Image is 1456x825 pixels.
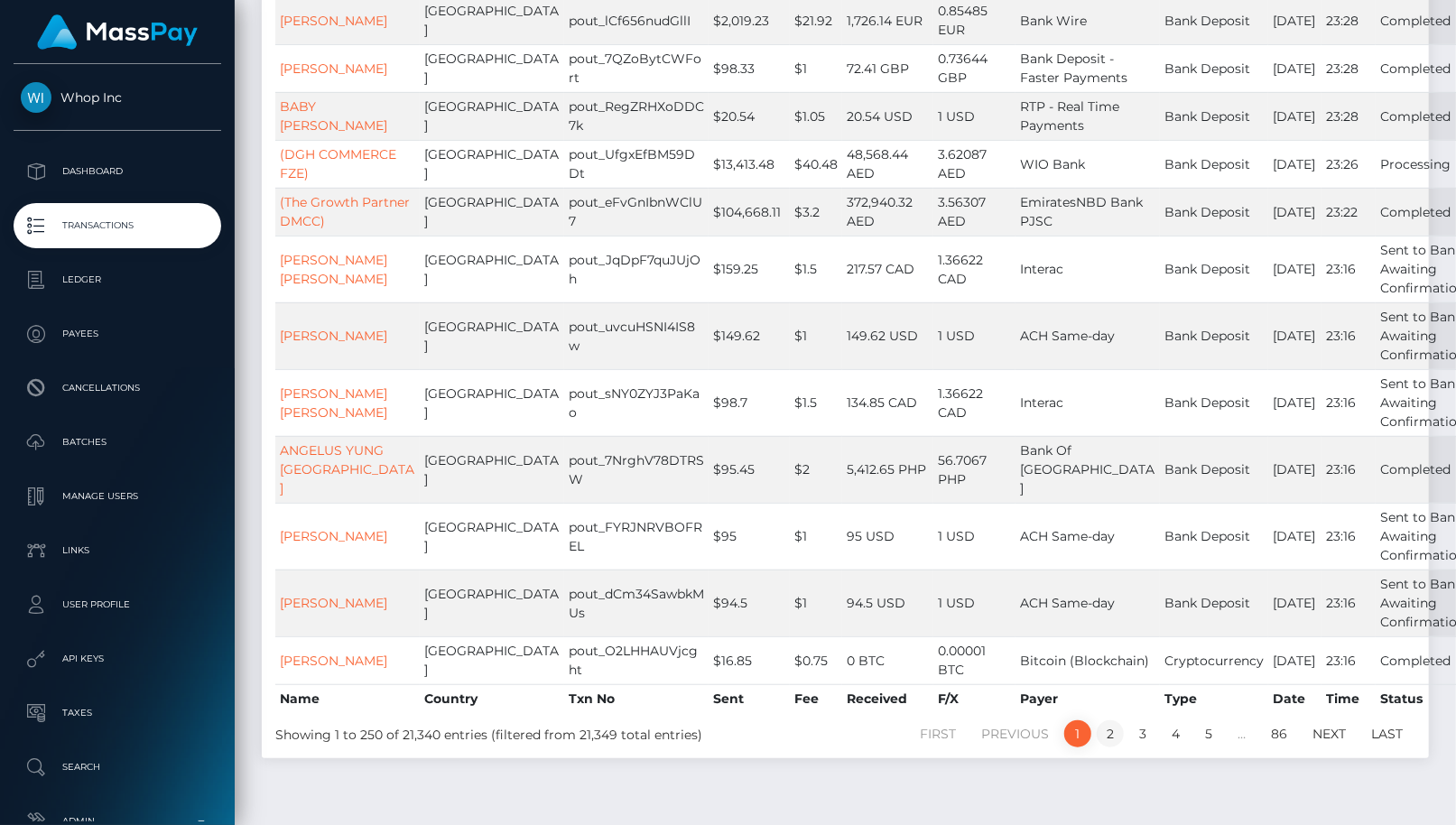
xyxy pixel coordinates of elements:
[1303,720,1356,747] a: Next
[1268,570,1322,636] td: [DATE]
[709,302,790,369] td: $149.62
[1020,51,1127,86] span: Bank Deposit - Faster Payments
[275,684,420,713] th: Name
[1160,188,1268,236] td: Bank Deposit
[564,369,709,436] td: pout_sNY0ZYJ3PaKao
[790,236,842,302] td: $1.5
[280,653,387,669] a: [PERSON_NAME]
[14,745,221,790] a: Search
[1268,140,1322,188] td: [DATE]
[420,503,564,570] td: [GEOGRAPHIC_DATA]
[1268,636,1322,684] td: [DATE]
[280,194,410,229] a: (The Growth Partner DMCC)
[420,92,564,140] td: [GEOGRAPHIC_DATA]
[420,436,564,503] td: [GEOGRAPHIC_DATA]
[709,636,790,684] td: $16.85
[1322,140,1376,188] td: 23:26
[1322,92,1376,140] td: 23:28
[564,436,709,503] td: pout_7NrghV78DTRSW
[1160,503,1268,570] td: Bank Deposit
[1322,570,1376,636] td: 23:16
[1162,720,1190,747] a: 4
[14,366,221,411] a: Cancellations
[420,188,564,236] td: [GEOGRAPHIC_DATA]
[1020,13,1087,29] span: Bank Wire
[933,684,1015,713] th: F/X
[1322,44,1376,92] td: 23:28
[933,92,1015,140] td: 1 USD
[14,636,221,681] a: API Keys
[842,302,933,369] td: 149.62 USD
[1268,436,1322,503] td: [DATE]
[1322,503,1376,570] td: 23:16
[1015,684,1160,713] th: Payer
[21,483,214,510] p: Manage Users
[709,188,790,236] td: $104,668.11
[420,570,564,636] td: [GEOGRAPHIC_DATA]
[1261,720,1297,747] a: 86
[1322,436,1376,503] td: 23:16
[420,302,564,369] td: [GEOGRAPHIC_DATA]
[564,44,709,92] td: pout_7QZoBytCWFort
[280,146,396,181] a: (DGH COMMERCE FZE)
[21,212,214,239] p: Transactions
[1020,98,1119,134] span: RTP - Real Time Payments
[842,44,933,92] td: 72.41 GBP
[842,140,933,188] td: 48,568.44 AED
[933,636,1015,684] td: 0.00001 BTC
[709,236,790,302] td: $159.25
[1268,503,1322,570] td: [DATE]
[1064,720,1091,747] a: 1
[564,92,709,140] td: pout_RegZRHXoDDC7k
[1322,684,1376,713] th: Time
[1268,92,1322,140] td: [DATE]
[1361,720,1413,747] a: Last
[842,236,933,302] td: 217.57 CAD
[1268,44,1322,92] td: [DATE]
[790,92,842,140] td: $1.05
[1020,653,1149,669] span: Bitcoin (Blockchain)
[1020,595,1115,611] span: ACH Same-day
[1268,684,1322,713] th: Date
[1020,328,1115,344] span: ACH Same-day
[1160,92,1268,140] td: Bank Deposit
[14,691,221,736] a: Taxes
[1322,636,1376,684] td: 23:16
[564,236,709,302] td: pout_JqDpF7quJUjOh
[14,203,221,248] a: Transactions
[21,375,214,402] p: Cancellations
[1322,302,1376,369] td: 23:16
[1160,684,1268,713] th: Type
[280,328,387,344] a: [PERSON_NAME]
[933,44,1015,92] td: 0.73644 GBP
[1020,442,1155,496] span: Bank Of [GEOGRAPHIC_DATA]
[790,302,842,369] td: $1
[1322,236,1376,302] td: 23:16
[709,503,790,570] td: $95
[842,684,933,713] th: Received
[420,140,564,188] td: [GEOGRAPHIC_DATA]
[790,503,842,570] td: $1
[14,528,221,573] a: Links
[1129,720,1156,747] a: 3
[21,645,214,672] p: API Keys
[280,385,387,421] a: [PERSON_NAME] [PERSON_NAME]
[280,13,387,29] a: [PERSON_NAME]
[1020,194,1143,229] span: EmiratesNBD Bank PJSC
[1020,261,1063,277] span: Interac
[1160,140,1268,188] td: Bank Deposit
[709,684,790,713] th: Sent
[420,684,564,713] th: Country
[933,503,1015,570] td: 1 USD
[1160,44,1268,92] td: Bank Deposit
[564,570,709,636] td: pout_dCm34SawbkMUs
[280,528,387,544] a: [PERSON_NAME]
[933,140,1015,188] td: 3.62087 AED
[933,302,1015,369] td: 1 USD
[933,369,1015,436] td: 1.36622 CAD
[564,684,709,713] th: Txn No
[564,503,709,570] td: pout_FYRJNRVBOFREL
[1020,394,1063,411] span: Interac
[709,436,790,503] td: $95.45
[21,320,214,348] p: Payees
